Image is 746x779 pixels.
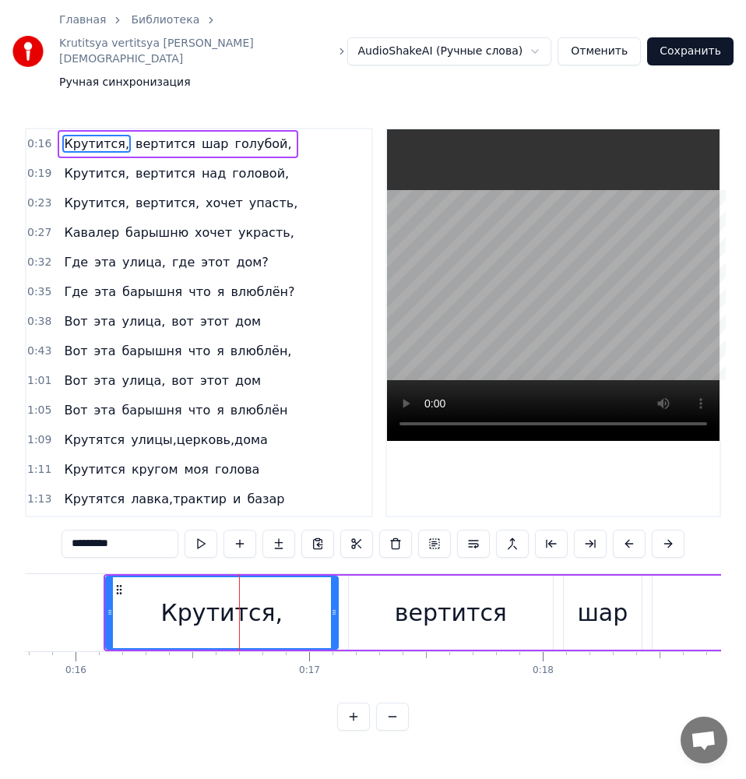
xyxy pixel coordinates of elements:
span: вот [170,312,195,330]
span: эта [93,253,118,271]
span: 0:38 [27,314,51,330]
span: Где [62,253,90,271]
span: лавка,трактир [129,490,228,508]
span: улица, [121,253,167,271]
span: Ручная синхронизация [59,75,191,90]
div: 0:16 [65,664,86,677]
span: 1:05 [27,403,51,418]
span: Вот [62,401,89,419]
span: кругом [130,460,180,478]
span: я [215,342,226,360]
span: Крутятся [62,431,126,449]
button: Сохранить [647,37,734,65]
span: влюблён? [229,283,296,301]
span: Вот [62,372,89,389]
span: вертится [134,135,197,153]
span: 0:16 [27,136,51,152]
span: влюблён [229,401,290,419]
span: я [216,283,227,301]
a: Krutitsya vertitsya [PERSON_NAME][DEMOGRAPHIC_DATA] [59,36,330,67]
span: эта [93,312,118,330]
span: этот [199,253,231,271]
div: вертится [395,595,507,630]
span: этот [199,372,230,389]
span: вертится, [134,194,201,212]
span: Вот [62,342,89,360]
span: хочет [204,194,245,212]
span: 0:43 [27,344,51,359]
span: Где [62,283,90,301]
span: Крутится, [62,164,131,182]
span: где [171,253,196,271]
div: Крутится, [161,595,283,630]
span: этот [199,312,230,330]
div: Открытый чат [681,717,727,763]
span: вот [170,372,195,389]
span: Крутится, [62,135,131,153]
span: 1:09 [27,432,51,448]
span: вертится [134,164,197,182]
span: эта [93,342,118,360]
span: 1:11 [27,462,51,478]
span: 0:35 [27,284,51,300]
span: упасть, [248,194,299,212]
div: шар [577,595,628,630]
span: базар [245,490,286,508]
span: над [200,164,227,182]
span: барышня [120,401,183,419]
span: голубой, [233,135,293,153]
span: Крутится [62,460,126,478]
span: дом [234,312,262,330]
span: эта [93,401,118,419]
span: и [231,490,242,508]
span: дом [234,372,262,389]
span: хочет [193,224,234,241]
nav: breadcrumb [59,12,347,90]
span: Вот [62,312,89,330]
span: дом? [234,253,269,271]
button: Отменить [558,37,641,65]
span: я [215,401,226,419]
span: барышня [121,283,184,301]
span: что [187,283,213,301]
span: 0:32 [27,255,51,270]
span: украсть, [237,224,296,241]
span: шар [200,135,230,153]
img: youka [12,36,44,67]
div: 0:17 [299,664,320,677]
span: барышня [120,342,183,360]
span: Крутится, [62,194,131,212]
span: влюблён, [229,342,294,360]
span: эта [93,283,118,301]
div: 0:18 [533,664,554,677]
span: 0:23 [27,196,51,211]
span: эта [93,372,118,389]
span: 0:19 [27,166,51,182]
span: улица, [120,372,167,389]
span: что [187,401,213,419]
span: улицы,церковь,дома [129,431,269,449]
span: голова [213,460,261,478]
span: улица, [120,312,167,330]
span: моя [182,460,209,478]
span: 1:01 [27,373,51,389]
span: Кавалер [62,224,121,241]
span: 1:13 [27,492,51,507]
a: Библиотека [131,12,199,28]
span: головой, [230,164,290,182]
span: Крутятся [62,490,126,508]
span: 0:27 [27,225,51,241]
a: Главная [59,12,106,28]
span: что [187,342,213,360]
span: барышню [124,224,190,241]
